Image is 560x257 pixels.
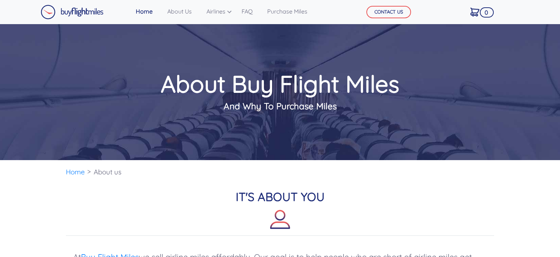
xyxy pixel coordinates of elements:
a: About Us [164,4,195,19]
a: FAQ [239,4,255,19]
button: CONTACT US [366,6,411,18]
img: Buy Flight Miles Logo [41,5,104,19]
a: Purchase Miles [264,4,310,19]
a: Home [66,167,85,176]
img: about-icon [270,209,290,230]
a: Buy Flight Miles Logo [41,3,104,21]
li: About us [90,160,125,184]
h2: IT'S ABOUT YOU [66,190,494,236]
a: Airlines [204,4,230,19]
a: 0 [467,4,482,19]
img: Cart [470,8,479,16]
a: Home [133,4,156,19]
span: 0 [480,7,494,18]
